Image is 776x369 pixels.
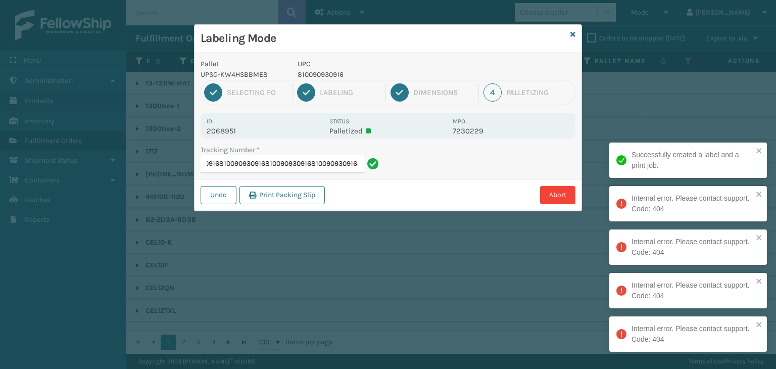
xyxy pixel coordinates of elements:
p: Palletized [329,126,446,135]
label: Tracking Number [201,145,260,155]
p: 810090930916 [298,69,447,80]
label: Status: [329,118,351,125]
p: UPC [298,59,447,69]
div: 4 [483,83,502,102]
div: Palletizing [506,88,572,97]
p: Pallet [201,59,285,69]
div: Selecting FO [227,88,287,97]
div: 1 [204,83,222,102]
div: Dimensions [413,88,474,97]
div: Internal error. Please contact support. Code: 404 [632,280,753,301]
label: MPO: [453,118,467,125]
div: 2 [297,83,315,102]
h3: Labeling Mode [201,31,566,46]
div: Labeling [320,88,380,97]
div: 3 [391,83,409,102]
p: 2068951 [207,126,323,135]
div: Internal error. Please contact support. Code: 404 [632,324,753,345]
button: close [756,190,763,200]
button: close [756,147,763,156]
div: Successfully created a label and a print job. [632,150,753,171]
button: close [756,277,763,287]
button: close [756,234,763,243]
div: Internal error. Please contact support. Code: 404 [632,237,753,258]
div: Internal error. Please contact support. Code: 404 [632,193,753,214]
button: Undo [201,186,236,204]
button: Print Packing Slip [239,186,325,204]
button: Abort [540,186,575,204]
p: UPSG-KW4HSBBME8 [201,69,285,80]
label: Id: [207,118,214,125]
p: 7230229 [453,126,569,135]
button: close [756,320,763,330]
